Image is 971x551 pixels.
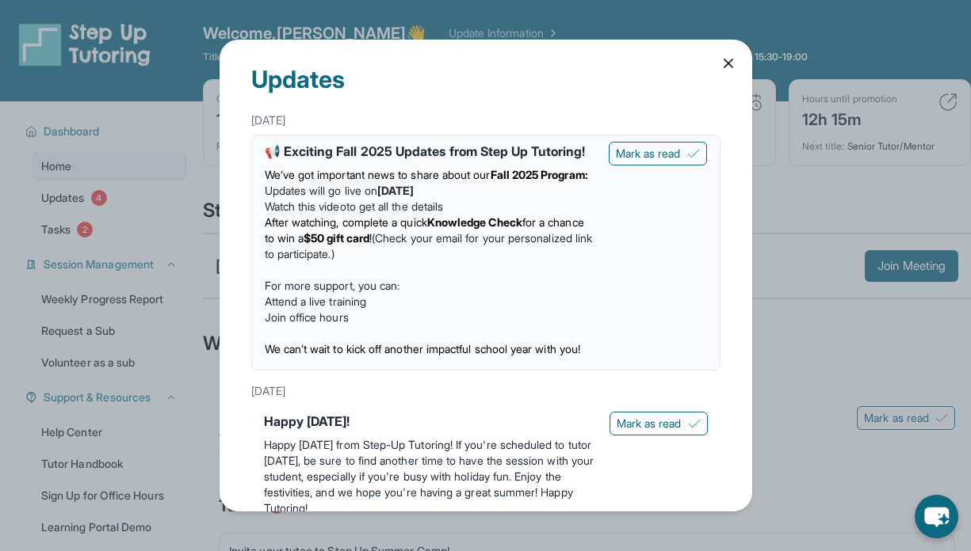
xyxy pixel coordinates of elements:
[265,142,596,161] div: 📢 Exciting Fall 2025 Updates from Step Up Tutoring!
[265,168,491,181] span: We’ve got important news to share about our
[377,184,414,197] strong: [DATE]
[610,412,708,435] button: Mark as read
[264,412,597,431] div: Happy [DATE]!
[915,495,958,538] button: chat-button
[265,278,596,294] p: For more support, you can:
[264,437,597,516] p: Happy [DATE] from Step-Up Tutoring! If you're scheduled to tutor [DATE], be sure to find another ...
[265,183,596,199] li: Updates will go live on
[616,146,681,161] span: Mark as read
[265,199,346,213] a: Watch this video
[265,199,596,215] li: to get all the details
[369,231,372,245] span: !
[491,168,588,181] strong: Fall 2025 Program:
[265,215,427,229] span: After watching, complete a quick
[251,106,721,135] div: [DATE]
[251,40,721,106] div: Updates
[688,417,701,430] img: Mark as read
[251,377,721,405] div: [DATE]
[265,310,349,324] a: Join office hours
[265,215,596,262] li: (Check your email for your personalized link to participate.)
[265,294,367,308] a: Attend a live training
[427,215,522,229] strong: Knowledge Check
[609,142,707,165] button: Mark as read
[687,147,700,160] img: Mark as read
[304,231,369,245] strong: $50 gift card
[617,416,682,431] span: Mark as read
[265,342,581,355] span: We can’t wait to kick off another impactful school year with you!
